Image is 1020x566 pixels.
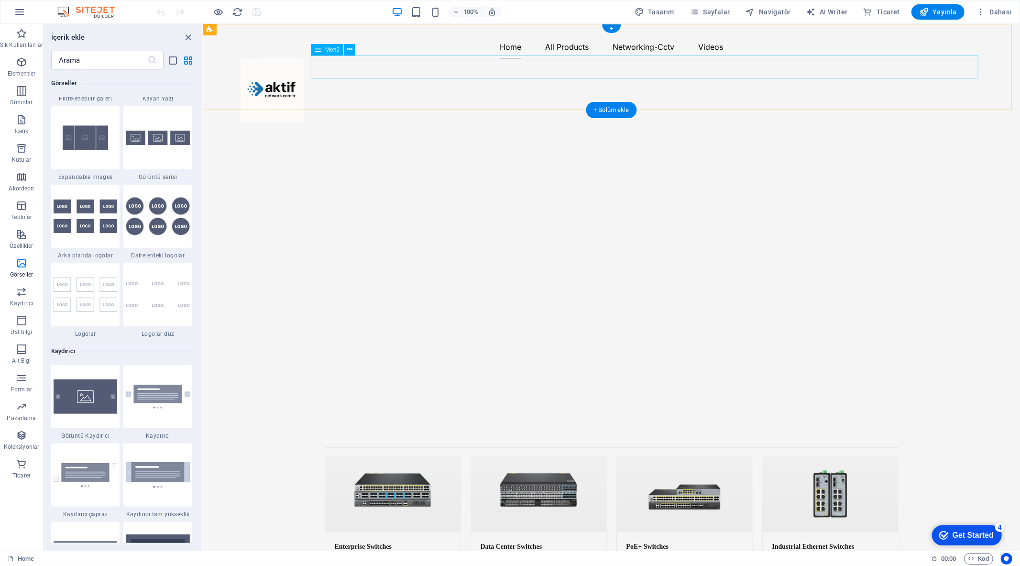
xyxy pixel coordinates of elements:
div: + Bölüm ekle [586,102,637,118]
button: Ön izleme modundan çıkıp düzenlemeye devam etmek için buraya tıklayın [213,6,224,18]
div: Get Started [28,11,69,19]
span: Arka planda logolar [51,252,120,259]
span: Kayan Yazı [123,95,192,102]
div: Get Started 4 items remaining, 20% complete [8,5,77,25]
img: logos-in-circles.svg [126,197,190,236]
span: Kaydırıcı çapraz [51,511,120,518]
span: Menü [325,47,340,53]
div: Logolar [51,263,120,338]
span: : [948,555,949,562]
button: Sayfalar [686,4,734,20]
button: Dahası [972,4,1016,20]
span: Expandable Images [51,173,120,181]
p: Görseller [10,271,33,278]
p: İçerik [14,127,28,135]
button: Usercentrics [1001,553,1012,565]
img: logos-plain.svg [126,281,190,309]
button: Kod [964,553,993,565]
i: Yeniden boyutlandırmada yakınlaştırma düzeyini seçilen cihaza uyacak şekilde otomatik olarak ayarla. [488,8,496,16]
span: Görüntü serisi [123,173,192,181]
span: Ticaret [863,7,900,17]
img: logos.svg [54,277,118,311]
p: Kutular [12,156,32,164]
img: slider-diagonal.svg [54,463,118,487]
p: Üst bilgi [11,328,32,336]
span: Navigatör [746,7,791,17]
span: Kod [968,553,989,565]
span: Tasarım [635,7,674,17]
div: Tasarım (Ctrl+Alt+Y) [631,4,678,20]
span: AI Writer [806,7,848,17]
p: Koleksiyonlar [4,443,39,451]
span: Logolar [51,330,120,338]
img: slider-wide-dots1.svg [54,541,118,566]
h6: Kaydırıcı [51,345,192,357]
button: Navigatör [742,4,795,20]
i: Sayfayı yeniden yükleyin [232,7,243,18]
div: Dairelerdeki logolar [123,185,192,259]
button: grid-view [183,55,194,66]
p: Ticaret [12,472,31,479]
span: Logolar düz [123,330,192,338]
span: Kaydırıcı [123,432,192,440]
p: Kaydırıcı [10,300,33,307]
span: Kaydırıcı tam yükseklik [123,511,192,518]
p: Elementler [8,70,35,78]
button: reload [232,6,243,18]
img: Editor Logo [55,6,127,18]
img: image-series.svg [126,131,190,144]
a: Seçimi iptal etmek için tıkla. Sayfaları açmak için çift tıkla [8,553,34,565]
div: Görüntü serisi [123,106,192,181]
div: Kaydırıcı [123,365,192,440]
button: AI Writer [802,4,852,20]
span: Yayınla [919,7,957,17]
div: 4 [71,2,80,11]
h6: İçerik ekle [51,32,85,43]
p: Sütunlar [11,99,33,106]
img: ThumbnailImagesexpandonhover-36ZUYZMV_m5FMWoc2QEMTg.svg [54,116,118,159]
p: Tablolar [11,213,33,221]
span: Görüntü Kaydırıcı [51,432,120,440]
div: Görüntü Kaydırıcı [51,365,120,440]
img: image-slider.svg [54,379,118,413]
button: Ticaret [859,4,904,20]
span: Dairelerdeki logolar [123,252,192,259]
div: Expandable Images [51,106,120,181]
div: Kaydırıcı tam yükseklik [123,444,192,518]
button: close panel [183,32,194,43]
p: Pazarlama [7,414,36,422]
p: Akordeon [9,185,34,192]
div: + [602,24,621,33]
div: Arka planda logolar [51,185,120,259]
h6: 100% [463,6,478,18]
h6: Oturum süresi [931,553,956,565]
p: Özellikler [10,242,33,250]
img: slider.svg [126,385,190,409]
img: logos-on-background.svg [54,200,118,233]
button: Yayınla [911,4,965,20]
h6: Görseller [51,78,192,89]
p: Formlar [11,386,32,393]
span: Sayfalar [690,7,730,17]
div: Kaydırıcı çapraz [51,444,120,518]
button: list-view [167,55,179,66]
img: slider-full-height.svg [126,462,190,488]
span: 00 00 [941,553,956,565]
button: 100% [449,6,483,18]
button: Tasarım [631,4,678,20]
input: Arama [51,51,147,70]
div: Logolar düz [123,263,192,338]
p: Alt Bigi [12,357,31,365]
span: Dahası [976,7,1012,17]
span: Filtrelenebilir galeri [51,95,120,102]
